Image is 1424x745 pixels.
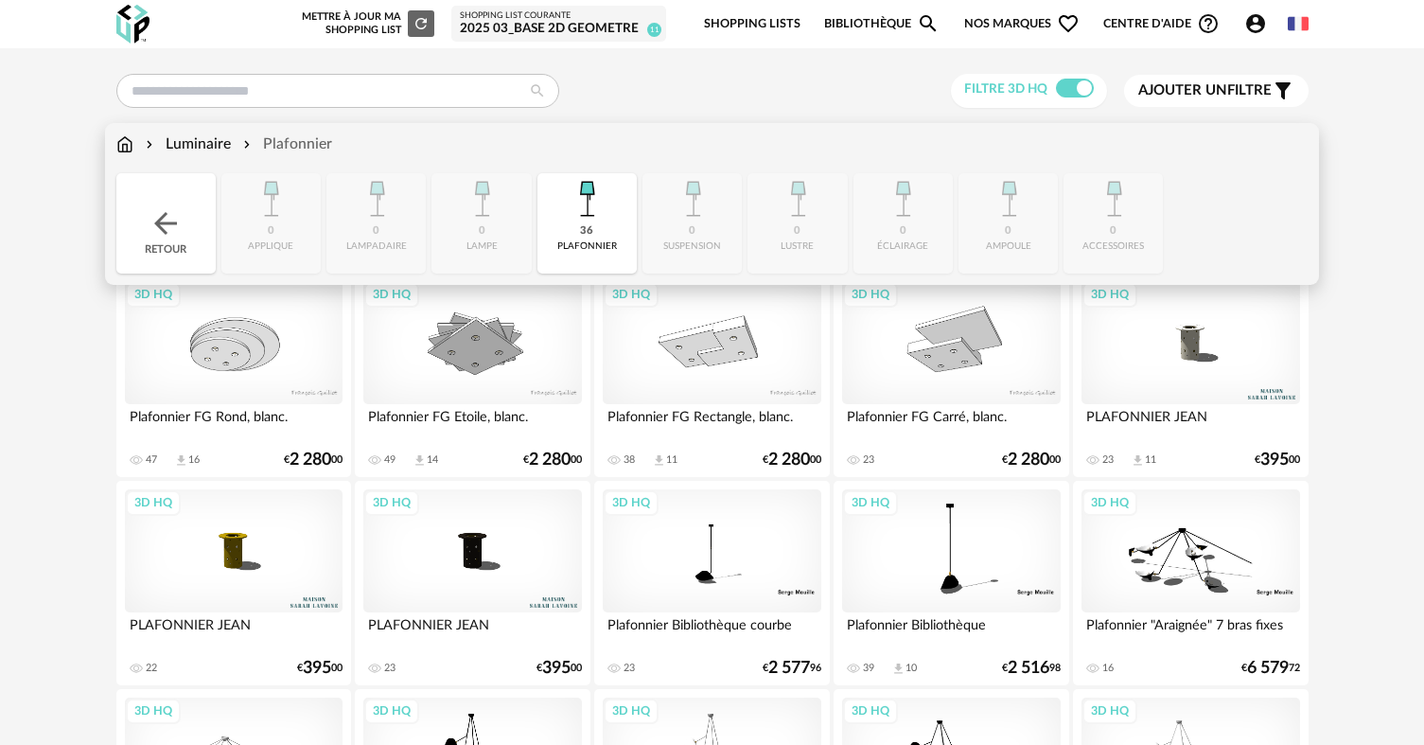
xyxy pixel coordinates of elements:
[624,662,635,675] div: 23
[126,699,181,723] div: 3D HQ
[116,481,351,685] a: 3D HQ PLAFONNIER JEAN 22 €39500
[126,490,181,515] div: 3D HQ
[824,2,940,46] a: BibliothèqueMagnify icon
[863,453,874,467] div: 23
[364,490,419,515] div: 3D HQ
[1103,12,1220,35] span: Centre d'aideHelp Circle Outline icon
[1081,404,1299,442] div: PLAFONNIER JEAN
[460,21,658,38] div: 2025 03_Base 2D Geometre
[116,273,351,477] a: 3D HQ Plafonnier FG Rond, blanc. 47 Download icon 16 €2 28000
[142,133,231,155] div: Luminaire
[1244,12,1267,35] span: Account Circle icon
[1244,12,1275,35] span: Account Circle icon
[964,82,1047,96] span: Filtre 3D HQ
[1247,662,1289,675] span: 6 579
[1260,453,1289,467] span: 395
[1073,273,1308,477] a: 3D HQ PLAFONNIER JEAN 23 Download icon 11 €39500
[188,453,200,467] div: 16
[542,662,571,675] span: 395
[413,453,427,468] span: Download icon
[529,453,571,467] span: 2 280
[604,282,659,307] div: 3D HQ
[298,10,434,37] div: Mettre à jour ma Shopping List
[1008,453,1049,467] span: 2 280
[297,662,343,675] div: € 00
[604,490,659,515] div: 3D HQ
[603,612,820,650] div: Plafonnier Bibliothèque courbe
[355,273,589,477] a: 3D HQ Plafonnier FG Etoile, blanc. 49 Download icon 14 €2 28000
[125,404,343,442] div: Plafonnier FG Rond, blanc.
[142,133,157,155] img: svg+xml;base64,PHN2ZyB3aWR0aD0iMTYiIGhlaWdodD0iMTYiIHZpZXdCb3g9IjAgMCAxNiAxNiIgZmlsbD0ibm9uZSIgeG...
[1073,481,1308,685] a: 3D HQ Plafonnier "Araignée" 7 bras fixes 16 €6 57972
[116,5,149,44] img: OXP
[580,224,593,239] div: 36
[174,453,188,468] span: Download icon
[624,453,635,467] div: 38
[1002,453,1061,467] div: € 00
[843,490,898,515] div: 3D HQ
[1145,453,1156,467] div: 11
[364,699,419,723] div: 3D HQ
[604,699,659,723] div: 3D HQ
[842,404,1060,442] div: Plafonnier FG Carré, blanc.
[905,662,917,675] div: 10
[1255,453,1300,467] div: € 00
[1082,282,1137,307] div: 3D HQ
[290,453,331,467] span: 2 280
[1131,453,1145,468] span: Download icon
[891,662,905,676] span: Download icon
[523,453,582,467] div: € 00
[843,699,898,723] div: 3D HQ
[843,282,898,307] div: 3D HQ
[768,662,810,675] span: 2 577
[1002,662,1061,675] div: € 98
[561,173,612,224] img: Luminaire.png
[1082,699,1137,723] div: 3D HQ
[116,173,216,274] div: Retour
[1124,75,1309,107] button: Ajouter unfiltre Filter icon
[557,240,617,253] div: plafonnier
[666,453,677,467] div: 11
[460,10,658,38] a: Shopping List courante 2025 03_Base 2D Geometre 11
[1081,612,1299,650] div: Plafonnier "Araignée" 7 bras fixes
[834,481,1068,685] a: 3D HQ Plafonnier Bibliothèque 39 Download icon 10 €2 51698
[427,453,438,467] div: 14
[1057,12,1080,35] span: Heart Outline icon
[384,453,396,467] div: 49
[647,23,661,37] span: 11
[1082,490,1137,515] div: 3D HQ
[863,662,874,675] div: 39
[917,12,940,35] span: Magnify icon
[842,612,1060,650] div: Plafonnier Bibliothèque
[363,404,581,442] div: Plafonnier FG Etoile, blanc.
[704,2,800,46] a: Shopping Lists
[149,206,183,240] img: svg+xml;base64,PHN2ZyB3aWR0aD0iMjQiIGhlaWdodD0iMjQiIHZpZXdCb3g9IjAgMCAyNCAyNCIgZmlsbD0ibm9uZSIgeG...
[964,2,1080,46] span: Nos marques
[1008,662,1049,675] span: 2 516
[146,662,157,675] div: 22
[116,133,133,155] img: svg+xml;base64,PHN2ZyB3aWR0aD0iMTYiIGhlaWdodD0iMTciIHZpZXdCb3g9IjAgMCAxNiAxNyIgZmlsbD0ibm9uZSIgeG...
[768,453,810,467] span: 2 280
[460,10,658,22] div: Shopping List courante
[594,273,829,477] a: 3D HQ Plafonnier FG Rectangle, blanc. 38 Download icon 11 €2 28000
[363,612,581,650] div: PLAFONNIER JEAN
[1288,13,1309,34] img: fr
[1138,83,1227,98] span: Ajouter un
[536,662,582,675] div: € 00
[284,453,343,467] div: € 00
[1138,81,1272,100] span: filtre
[126,282,181,307] div: 3D HQ
[834,273,1068,477] a: 3D HQ Plafonnier FG Carré, blanc. 23 €2 28000
[1241,662,1300,675] div: € 72
[146,453,157,467] div: 47
[603,404,820,442] div: Plafonnier FG Rectangle, blanc.
[1102,662,1114,675] div: 16
[364,282,419,307] div: 3D HQ
[303,662,331,675] span: 395
[652,453,666,468] span: Download icon
[413,18,430,28] span: Refresh icon
[355,481,589,685] a: 3D HQ PLAFONNIER JEAN 23 €39500
[1197,12,1220,35] span: Help Circle Outline icon
[125,612,343,650] div: PLAFONNIER JEAN
[763,662,821,675] div: € 96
